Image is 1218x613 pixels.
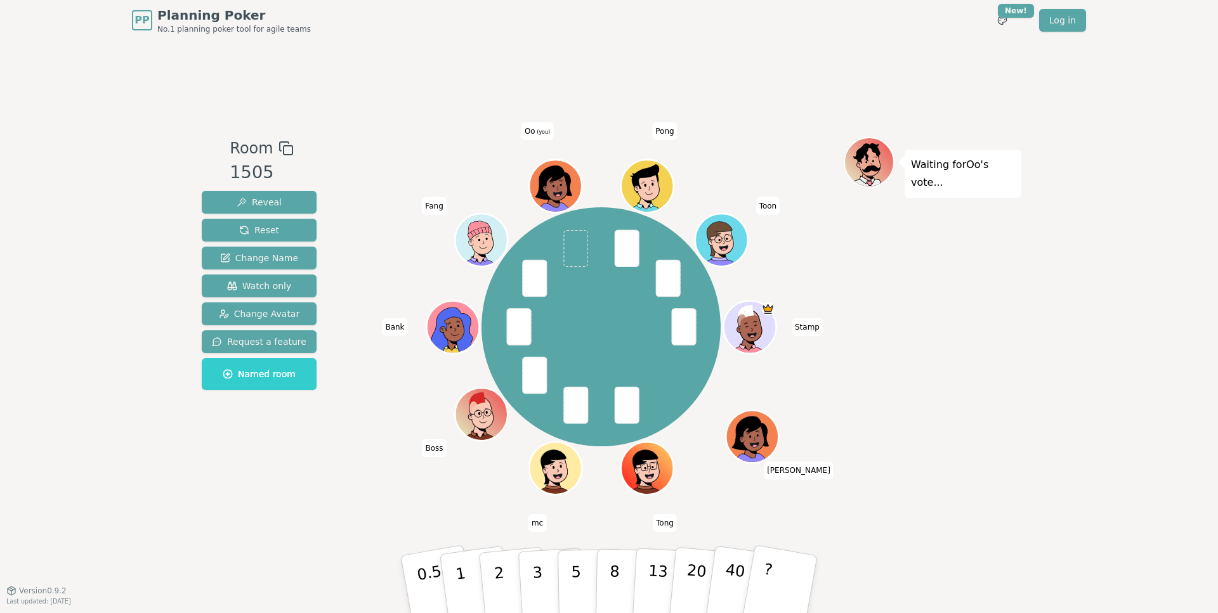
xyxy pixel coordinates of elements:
span: Click to change your name [528,514,546,532]
span: No.1 planning poker tool for agile teams [157,24,311,34]
button: Version0.9.2 [6,586,67,596]
span: PP [134,13,149,28]
span: Click to change your name [521,122,553,139]
span: (you) [535,129,551,134]
span: Room [230,137,273,160]
span: Click to change your name [422,197,446,214]
button: Reveal [202,191,317,214]
span: Click to change your name [382,318,407,336]
span: Version 0.9.2 [19,586,67,596]
button: New! [991,9,1014,32]
span: Click to change your name [792,318,823,336]
button: Change Name [202,247,317,269]
div: 1505 [230,160,293,186]
button: Reset [202,219,317,242]
span: Click to change your name [653,514,677,532]
span: Planning Poker [157,6,311,24]
button: Click to change your avatar [530,161,580,210]
button: Change Avatar [202,302,317,325]
button: Request a feature [202,330,317,353]
div: New! [998,4,1034,18]
span: Click to change your name [764,461,834,479]
span: Change Name [220,252,298,264]
a: Log in [1039,9,1086,32]
span: Reveal [237,196,282,209]
span: Click to change your name [422,439,447,457]
span: Click to change your name [756,197,780,214]
span: Reset [239,224,279,236]
span: Named room [223,368,296,380]
span: Stamp is the host [761,302,775,316]
span: Change Avatar [219,307,300,320]
span: Request a feature [212,335,306,348]
p: Waiting for Oo 's vote... [911,156,1015,191]
button: Named room [202,358,317,390]
a: PPPlanning PokerNo.1 planning poker tool for agile teams [132,6,311,34]
button: Watch only [202,274,317,297]
span: Click to change your name [652,122,677,139]
span: Last updated: [DATE] [6,598,71,605]
span: Watch only [227,280,292,292]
